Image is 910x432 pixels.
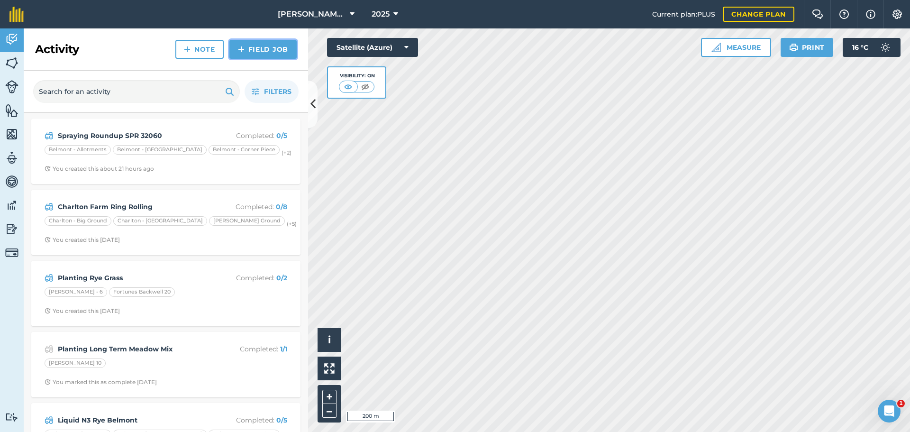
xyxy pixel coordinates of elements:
[45,308,51,314] img: Clock with arrow pointing clockwise
[322,390,337,404] button: +
[264,86,291,97] span: Filters
[359,82,371,92] img: svg+xml;base64,PHN2ZyB4bWxucz0iaHR0cDovL3d3dy53My5vcmcvMjAwMC9zdmciIHdpZHRoPSI1MCIgaGVpZ2h0PSI0MC...
[852,38,868,57] span: 16 ° C
[45,216,111,226] div: Charlton - Big Ground
[45,201,54,212] img: svg+xml;base64,PD94bWwgdmVyc2lvbj0iMS4wIiBlbmNvZGluZz0idXRmLTgiPz4KPCEtLSBHZW5lcmF0b3I6IEFkb2JlIE...
[209,216,285,226] div: [PERSON_NAME] Ground
[5,127,18,141] img: svg+xml;base64,PHN2ZyB4bWxucz0iaHR0cDovL3d3dy53My5vcmcvMjAwMC9zdmciIHdpZHRoPSI1NiIgaGVpZ2h0PSI2MC...
[184,44,191,55] img: svg+xml;base64,PHN2ZyB4bWxucz0iaHR0cDovL3d3dy53My5vcmcvMjAwMC9zdmciIHdpZHRoPSIxNCIgaGVpZ2h0PSIyNC...
[229,40,297,59] a: Field Job
[5,198,18,212] img: svg+xml;base64,PD94bWwgdmVyc2lvbj0iMS4wIiBlbmNvZGluZz0idXRmLTgiPz4KPCEtLSBHZW5lcmF0b3I6IEFkb2JlIE...
[897,400,905,407] span: 1
[45,165,51,172] img: Clock with arrow pointing clockwise
[282,149,291,156] small: (+ 2 )
[113,216,207,226] div: Charlton - [GEOGRAPHIC_DATA]
[328,334,331,346] span: i
[45,236,120,244] div: You created this [DATE]
[245,80,299,103] button: Filters
[342,82,354,92] img: svg+xml;base64,PHN2ZyB4bWxucz0iaHR0cDovL3d3dy53My5vcmcvMjAwMC9zdmciIHdpZHRoPSI1MCIgaGVpZ2h0PSI0MC...
[711,43,721,52] img: Ruler icon
[876,38,895,57] img: svg+xml;base64,PD94bWwgdmVyc2lvbj0iMS4wIiBlbmNvZGluZz0idXRmLTgiPz4KPCEtLSBHZW5lcmF0b3I6IEFkb2JlIE...
[318,328,341,352] button: i
[58,273,208,283] strong: Planting Rye Grass
[175,40,224,59] a: Note
[5,413,18,422] img: svg+xml;base64,PD94bWwgdmVyc2lvbj0iMS4wIiBlbmNvZGluZz0idXRmLTgiPz4KPCEtLSBHZW5lcmF0b3I6IEFkb2JlIE...
[45,130,54,141] img: svg+xml;base64,PD94bWwgdmVyc2lvbj0iMS4wIiBlbmNvZGluZz0idXRmLTgiPz4KPCEtLSBHZW5lcmF0b3I6IEFkb2JlIE...
[225,86,234,97] img: svg+xml;base64,PHN2ZyB4bWxucz0iaHR0cDovL3d3dy53My5vcmcvMjAwMC9zdmciIHdpZHRoPSIxOSIgaGVpZ2h0PSIyNC...
[45,414,54,426] img: svg+xml;base64,PD94bWwgdmVyc2lvbj0iMS4wIiBlbmNvZGluZz0idXRmLTgiPz4KPCEtLSBHZW5lcmF0b3I6IEFkb2JlIE...
[701,38,771,57] button: Measure
[5,103,18,118] img: svg+xml;base64,PHN2ZyB4bWxucz0iaHR0cDovL3d3dy53My5vcmcvMjAwMC9zdmciIHdpZHRoPSI1NiIgaGVpZ2h0PSI2MC...
[5,175,18,189] img: svg+xml;base64,PD94bWwgdmVyc2lvbj0iMS4wIiBlbmNvZGluZz0idXRmLTgiPz4KPCEtLSBHZW5lcmF0b3I6IEFkb2JlIE...
[45,358,106,368] div: [PERSON_NAME] 10
[212,344,287,354] p: Completed :
[109,287,175,297] div: Fortunes Backwell 20
[276,131,287,140] strong: 0 / 5
[45,307,120,315] div: You created this [DATE]
[37,267,295,321] a: Planting Rye GrassCompleted: 0/2[PERSON_NAME] - 6Fortunes Backwell 20Clock with arrow pointing cl...
[238,44,245,55] img: svg+xml;base64,PHN2ZyB4bWxucz0iaHR0cDovL3d3dy53My5vcmcvMjAwMC9zdmciIHdpZHRoPSIxNCIgaGVpZ2h0PSIyNC...
[339,72,375,80] div: Visibility: On
[5,222,18,236] img: svg+xml;base64,PD94bWwgdmVyc2lvbj0iMS4wIiBlbmNvZGluZz0idXRmLTgiPz4KPCEtLSBHZW5lcmF0b3I6IEFkb2JlIE...
[5,80,18,93] img: svg+xml;base64,PD94bWwgdmVyc2lvbj0iMS4wIiBlbmNvZGluZz0idXRmLTgiPz4KPCEtLSBHZW5lcmF0b3I6IEFkb2JlIE...
[5,56,18,70] img: svg+xml;base64,PHN2ZyB4bWxucz0iaHR0cDovL3d3dy53My5vcmcvMjAwMC9zdmciIHdpZHRoPSI1NiIgaGVpZ2h0PSI2MC...
[45,165,154,173] div: You created this about 21 hours ago
[35,42,79,57] h2: Activity
[723,7,794,22] a: Change plan
[878,400,901,423] iframe: Intercom live chat
[789,42,798,53] img: svg+xml;base64,PHN2ZyB4bWxucz0iaHR0cDovL3d3dy53My5vcmcvMjAwMC9zdmciIHdpZHRoPSIxOSIgaGVpZ2h0PSIyNC...
[33,80,240,103] input: Search for an activity
[45,378,157,386] div: You marked this as complete [DATE]
[372,9,390,20] span: 2025
[212,130,287,141] p: Completed :
[45,343,54,355] img: svg+xml;base64,PD94bWwgdmVyc2lvbj0iMS4wIiBlbmNvZGluZz0idXRmLTgiPz4KPCEtLSBHZW5lcmF0b3I6IEFkb2JlIE...
[287,221,297,227] small: (+ 5 )
[9,7,24,22] img: fieldmargin Logo
[322,404,337,418] button: –
[866,9,875,20] img: svg+xml;base64,PHN2ZyB4bWxucz0iaHR0cDovL3d3dy53My5vcmcvMjAwMC9zdmciIHdpZHRoPSIxNyIgaGVpZ2h0PSIxNy...
[45,237,51,243] img: Clock with arrow pointing clockwise
[838,9,850,19] img: A question mark icon
[5,151,18,165] img: svg+xml;base64,PD94bWwgdmVyc2lvbj0iMS4wIiBlbmNvZGluZz0idXRmLTgiPz4KPCEtLSBHZW5lcmF0b3I6IEFkb2JlIE...
[843,38,901,57] button: 16 °C
[280,345,287,353] strong: 1 / 1
[278,9,346,20] span: [PERSON_NAME] Contracting
[212,273,287,283] p: Completed :
[37,124,295,178] a: Spraying Roundup SPR 32060Completed: 0/5Belmont - AllotmentsBelmont - [GEOGRAPHIC_DATA]Belmont - ...
[212,202,287,212] p: Completed :
[58,344,208,354] strong: Planting Long Term Meadow Mix
[209,145,280,155] div: Belmont - Corner Piece
[45,145,111,155] div: Belmont - Allotments
[212,415,287,425] p: Completed :
[652,9,715,19] span: Current plan : PLUS
[113,145,207,155] div: Belmont - [GEOGRAPHIC_DATA]
[5,32,18,46] img: svg+xml;base64,PD94bWwgdmVyc2lvbj0iMS4wIiBlbmNvZGluZz0idXRmLTgiPz4KPCEtLSBHZW5lcmF0b3I6IEFkb2JlIE...
[276,202,287,211] strong: 0 / 8
[892,9,903,19] img: A cog icon
[324,363,335,374] img: Four arrows, one pointing top left, one top right, one bottom right and the last bottom left
[45,272,54,284] img: svg+xml;base64,PD94bWwgdmVyc2lvbj0iMS4wIiBlbmNvZGluZz0idXRmLTgiPz4KPCEtLSBHZW5lcmF0b3I6IEFkb2JlIE...
[812,9,823,19] img: Two speech bubbles overlapping with the left bubble in the forefront
[781,38,834,57] button: Print
[37,338,295,392] a: Planting Long Term Meadow MixCompleted: 1/1[PERSON_NAME] 10Clock with arrow pointing clockwiseYou...
[276,274,287,282] strong: 0 / 2
[58,202,208,212] strong: Charlton Farm Ring Rolling
[45,379,51,385] img: Clock with arrow pointing clockwise
[58,415,208,425] strong: Liquid N3 Rye Belmont
[276,416,287,424] strong: 0 / 5
[5,246,18,259] img: svg+xml;base64,PD94bWwgdmVyc2lvbj0iMS4wIiBlbmNvZGluZz0idXRmLTgiPz4KPCEtLSBHZW5lcmF0b3I6IEFkb2JlIE...
[45,287,107,297] div: [PERSON_NAME] - 6
[58,130,208,141] strong: Spraying Roundup SPR 32060
[327,38,418,57] button: Satellite (Azure)
[37,195,295,249] a: Charlton Farm Ring RollingCompleted: 0/8Charlton - Big GroundCharlton - [GEOGRAPHIC_DATA][PERSON_...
